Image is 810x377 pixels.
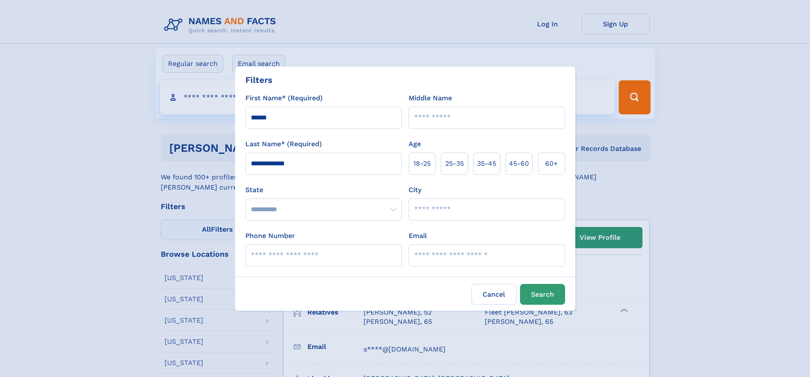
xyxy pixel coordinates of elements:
[477,159,496,169] span: 35‑45
[409,231,427,241] label: Email
[472,284,517,305] label: Cancel
[545,159,558,169] span: 60+
[520,284,565,305] button: Search
[245,139,322,149] label: Last Name* (Required)
[409,93,452,103] label: Middle Name
[413,159,431,169] span: 18‑25
[409,185,421,195] label: City
[445,159,464,169] span: 25‑35
[245,231,295,241] label: Phone Number
[245,185,402,195] label: State
[509,159,529,169] span: 45‑60
[409,139,421,149] label: Age
[245,93,323,103] label: First Name* (Required)
[245,74,273,86] div: Filters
